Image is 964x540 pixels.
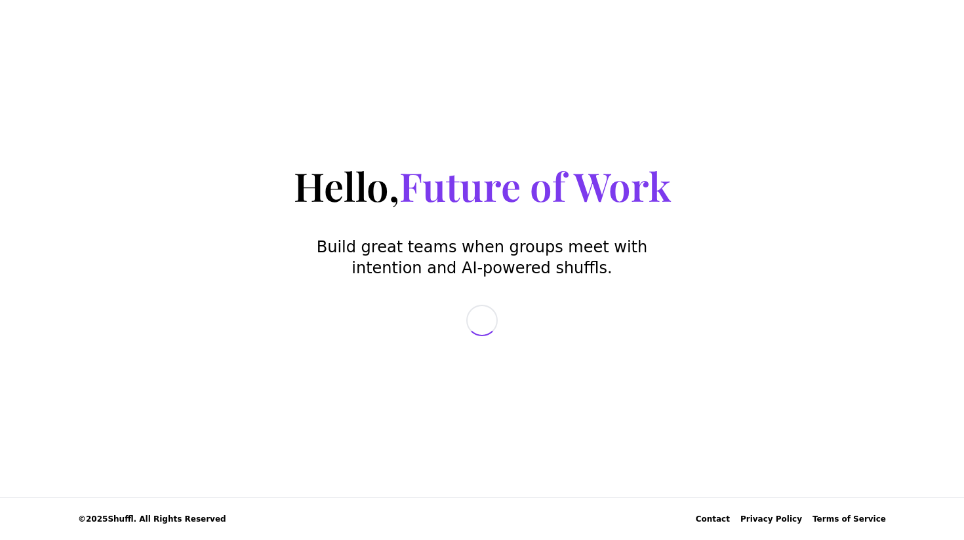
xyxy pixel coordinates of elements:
a: Terms of Service [813,514,886,524]
span: Future of Work [399,159,671,212]
p: Build great teams when groups meet with intention and AI-powered shuffls. [314,237,650,279]
span: © 2025 Shuffl. All Rights Reserved [78,514,226,524]
h1: Hello, [294,161,671,210]
div: Contact [696,514,730,524]
a: Privacy Policy [740,514,802,524]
